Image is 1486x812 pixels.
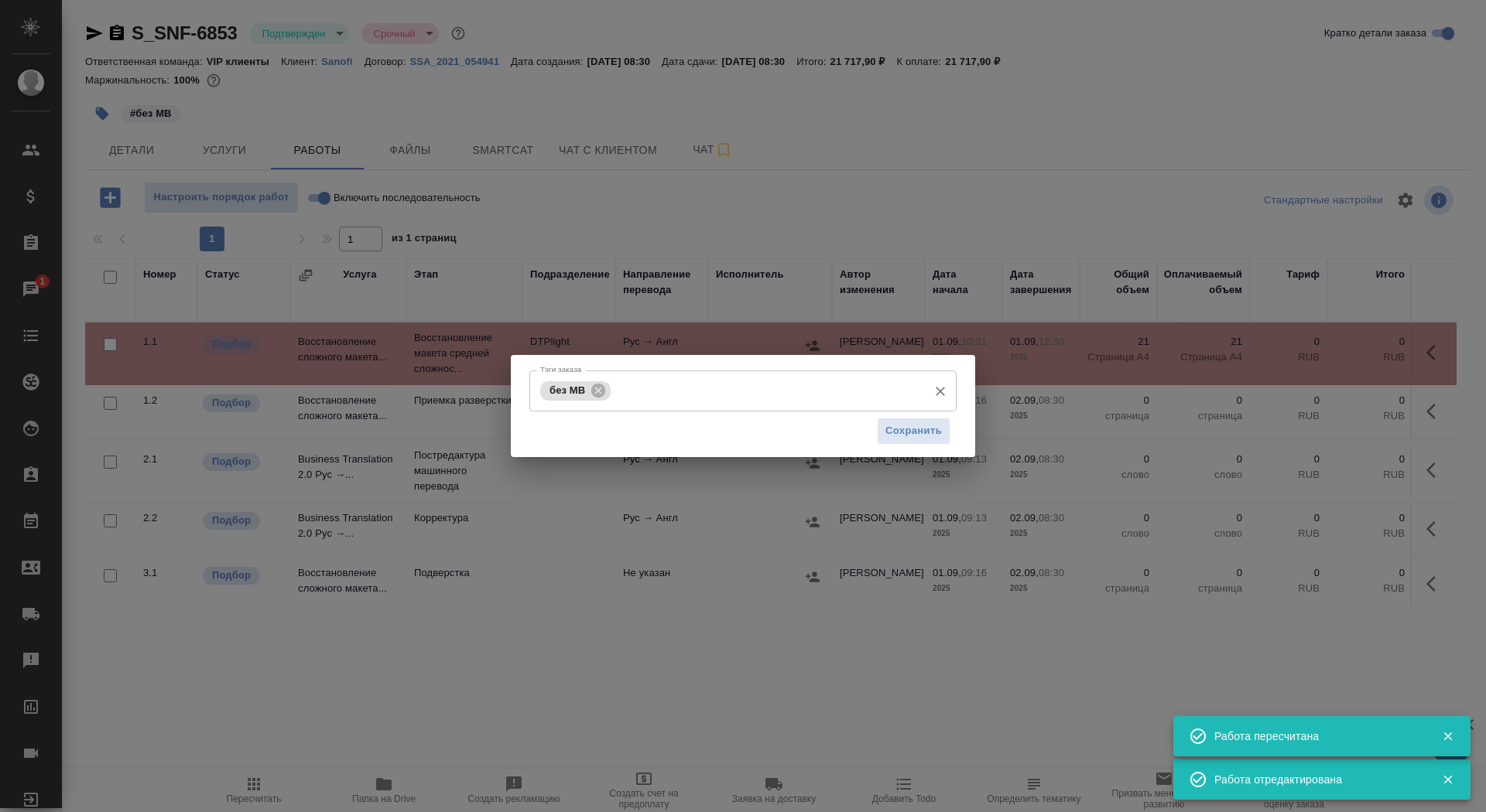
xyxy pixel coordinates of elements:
button: Сохранить [877,418,950,445]
div: Работа отредактирована [1214,772,1419,787]
button: Очистить [930,380,951,402]
span: Сохранить [885,422,942,440]
div: Работа пересчитана [1214,728,1419,744]
span: без МВ [540,384,594,396]
button: Закрыть [1432,773,1464,786]
button: Закрыть [1432,729,1464,743]
div: без МВ [540,381,611,401]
